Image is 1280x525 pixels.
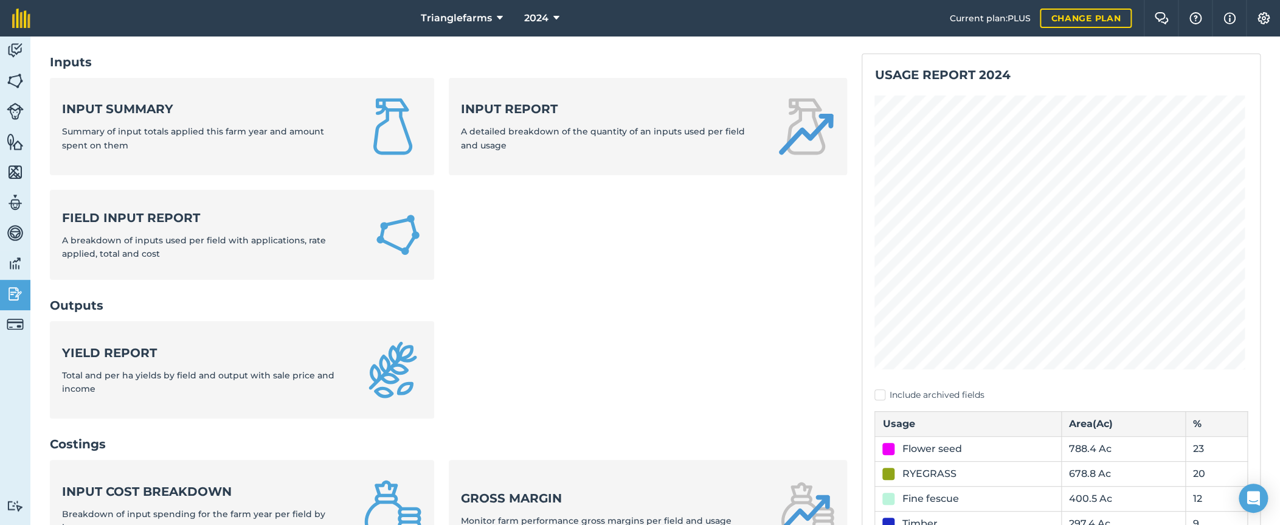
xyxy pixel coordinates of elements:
div: RYEGRASS [902,467,956,481]
span: A detailed breakdown of the quantity of an inputs used per field and usage [461,126,745,150]
span: 2024 [524,11,548,26]
img: Two speech bubbles overlapping with the left bubble in the forefront [1154,12,1169,24]
div: Fine fescue [902,492,958,506]
td: 788.4 Ac [1061,436,1185,461]
a: Change plan [1040,9,1132,28]
a: Yield reportTotal and per ha yields by field and output with sale price and income [50,321,434,419]
td: 23 [1185,436,1247,461]
img: svg+xml;base64,PD94bWwgdmVyc2lvbj0iMS4wIiBlbmNvZGluZz0idXRmLTgiPz4KPCEtLSBHZW5lcmF0b3I6IEFkb2JlIE... [7,500,24,512]
img: svg+xml;base64,PHN2ZyB4bWxucz0iaHR0cDovL3d3dy53My5vcmcvMjAwMC9zdmciIHdpZHRoPSI1NiIgaGVpZ2h0PSI2MC... [7,133,24,151]
img: Field Input Report [374,209,421,260]
img: Yield report [364,341,422,399]
img: svg+xml;base64,PD94bWwgdmVyc2lvbj0iMS4wIiBlbmNvZGluZz0idXRmLTgiPz4KPCEtLSBHZW5lcmF0b3I6IEFkb2JlIE... [7,285,24,303]
strong: Input report [461,100,763,117]
img: A cog icon [1256,12,1271,24]
div: Flower seed [902,442,961,456]
img: svg+xml;base64,PHN2ZyB4bWxucz0iaHR0cDovL3d3dy53My5vcmcvMjAwMC9zdmciIHdpZHRoPSI1NiIgaGVpZ2h0PSI2MC... [7,163,24,181]
span: Summary of input totals applied this farm year and amount spent on them [62,126,324,150]
h2: Inputs [50,54,847,71]
td: 678.8 Ac [1061,461,1185,486]
label: Include archived fields [874,389,1248,402]
span: Current plan : PLUS [949,12,1030,25]
img: svg+xml;base64,PD94bWwgdmVyc2lvbj0iMS4wIiBlbmNvZGluZz0idXRmLTgiPz4KPCEtLSBHZW5lcmF0b3I6IEFkb2JlIE... [7,316,24,333]
div: Open Intercom Messenger [1239,484,1268,513]
img: Input report [777,97,835,156]
img: svg+xml;base64,PHN2ZyB4bWxucz0iaHR0cDovL3d3dy53My5vcmcvMjAwMC9zdmciIHdpZHRoPSIxNyIgaGVpZ2h0PSIxNy... [1223,11,1236,26]
img: svg+xml;base64,PHN2ZyB4bWxucz0iaHR0cDovL3d3dy53My5vcmcvMjAwMC9zdmciIHdpZHRoPSI1NiIgaGVpZ2h0PSI2MC... [7,72,24,90]
h2: Costings [50,436,847,453]
img: fieldmargin Logo [12,9,30,28]
strong: Input cost breakdown [62,483,349,500]
img: svg+xml;base64,PD94bWwgdmVyc2lvbj0iMS4wIiBlbmNvZGluZz0idXRmLTgiPz4KPCEtLSBHZW5lcmF0b3I6IEFkb2JlIE... [7,193,24,212]
span: A breakdown of inputs used per field with applications, rate applied, total and cost [62,235,326,259]
strong: Yield report [62,344,349,361]
th: Usage [875,411,1061,436]
img: svg+xml;base64,PD94bWwgdmVyc2lvbj0iMS4wIiBlbmNvZGluZz0idXRmLTgiPz4KPCEtLSBHZW5lcmF0b3I6IEFkb2JlIE... [7,254,24,273]
strong: Field Input Report [62,209,359,226]
img: Input summary [364,97,422,156]
td: 20 [1185,461,1247,486]
strong: Gross margin [461,490,732,507]
a: Input summarySummary of input totals applied this farm year and amount spent on them [50,78,434,175]
strong: Input summary [62,100,349,117]
h2: Usage report 2024 [874,66,1248,83]
td: 12 [1185,486,1247,511]
h2: Outputs [50,297,847,314]
span: Total and per ha yields by field and output with sale price and income [62,370,334,394]
img: svg+xml;base64,PD94bWwgdmVyc2lvbj0iMS4wIiBlbmNvZGluZz0idXRmLTgiPz4KPCEtLSBHZW5lcmF0b3I6IEFkb2JlIE... [7,103,24,120]
a: Field Input ReportA breakdown of inputs used per field with applications, rate applied, total and... [50,190,434,280]
img: svg+xml;base64,PD94bWwgdmVyc2lvbj0iMS4wIiBlbmNvZGluZz0idXRmLTgiPz4KPCEtLSBHZW5lcmF0b3I6IEFkb2JlIE... [7,41,24,60]
a: Input reportA detailed breakdown of the quantity of an inputs used per field and usage [449,78,848,175]
img: svg+xml;base64,PD94bWwgdmVyc2lvbj0iMS4wIiBlbmNvZGluZz0idXRmLTgiPz4KPCEtLSBHZW5lcmF0b3I6IEFkb2JlIE... [7,224,24,242]
th: % [1185,411,1247,436]
img: A question mark icon [1188,12,1203,24]
th: Area ( Ac ) [1061,411,1185,436]
td: 400.5 Ac [1061,486,1185,511]
span: Trianglefarms [421,11,492,26]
